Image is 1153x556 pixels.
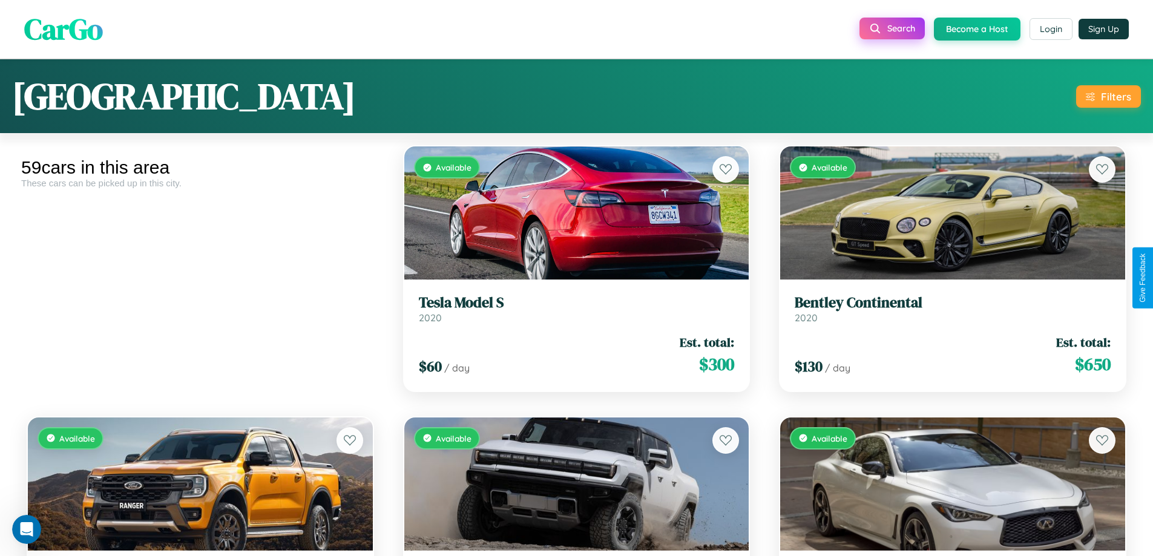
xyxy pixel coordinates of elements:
[21,157,379,178] div: 59 cars in this area
[795,312,818,324] span: 2020
[419,356,442,376] span: $ 60
[21,178,379,188] div: These cars can be picked up in this city.
[444,362,470,374] span: / day
[1030,18,1073,40] button: Login
[1056,333,1111,351] span: Est. total:
[1075,352,1111,376] span: $ 650
[795,356,823,376] span: $ 130
[859,18,925,39] button: Search
[1076,85,1141,108] button: Filters
[1138,253,1147,303] div: Give Feedback
[680,333,734,351] span: Est. total:
[699,352,734,376] span: $ 300
[825,362,850,374] span: / day
[934,18,1020,41] button: Become a Host
[24,9,103,49] span: CarGo
[12,515,41,544] iframe: Intercom live chat
[419,312,442,324] span: 2020
[887,23,915,34] span: Search
[436,162,471,172] span: Available
[812,162,847,172] span: Available
[12,71,356,121] h1: [GEOGRAPHIC_DATA]
[812,433,847,443] span: Available
[59,433,95,443] span: Available
[419,294,735,312] h3: Tesla Model S
[795,294,1111,312] h3: Bentley Continental
[795,294,1111,324] a: Bentley Continental2020
[1101,90,1131,103] div: Filters
[436,433,471,443] span: Available
[419,294,735,324] a: Tesla Model S2020
[1079,19,1129,39] button: Sign Up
